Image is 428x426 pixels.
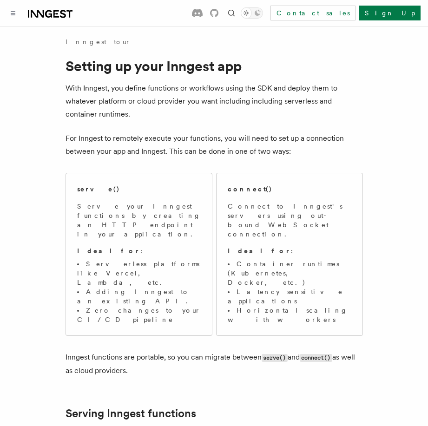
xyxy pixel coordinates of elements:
p: Inngest functions are portable, so you can migrate between and as well as cloud providers. [66,351,363,377]
p: : [77,246,201,256]
p: With Inngest, you define functions or workflows using the SDK and deploy them to whatever platfor... [66,82,363,121]
li: Horizontal scaling with workers [228,306,351,324]
h1: Setting up your Inngest app [66,58,363,74]
h2: serve() [77,184,120,194]
button: Find something... [226,7,237,19]
code: serve() [262,354,288,362]
button: Toggle navigation [7,7,19,19]
p: For Inngest to remotely execute your functions, you will need to set up a connection between your... [66,132,363,158]
p: Serve your Inngest functions by creating an HTTP endpoint in your application. [77,202,201,239]
a: Contact sales [270,6,356,20]
button: Toggle dark mode [241,7,263,19]
strong: Ideal for [228,247,291,255]
code: connect() [300,354,332,362]
a: Serving Inngest functions [66,407,196,420]
a: Inngest tour [66,37,131,46]
p: Connect to Inngest's servers using out-bound WebSocket connection. [228,202,351,239]
a: Sign Up [359,6,421,20]
li: Zero changes to your CI/CD pipeline [77,306,201,324]
p: : [228,246,351,256]
a: connect()Connect to Inngest's servers using out-bound WebSocket connection.Ideal for:Container ru... [216,173,363,336]
li: Serverless platforms like Vercel, Lambda, etc. [77,259,201,287]
strong: Ideal for [77,247,140,255]
a: serve()Serve your Inngest functions by creating an HTTP endpoint in your application.Ideal for:Se... [66,173,212,336]
li: Container runtimes (Kubernetes, Docker, etc.) [228,259,351,287]
li: Latency sensitive applications [228,287,351,306]
li: Adding Inngest to an existing API. [77,287,201,306]
h2: connect() [228,184,272,194]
